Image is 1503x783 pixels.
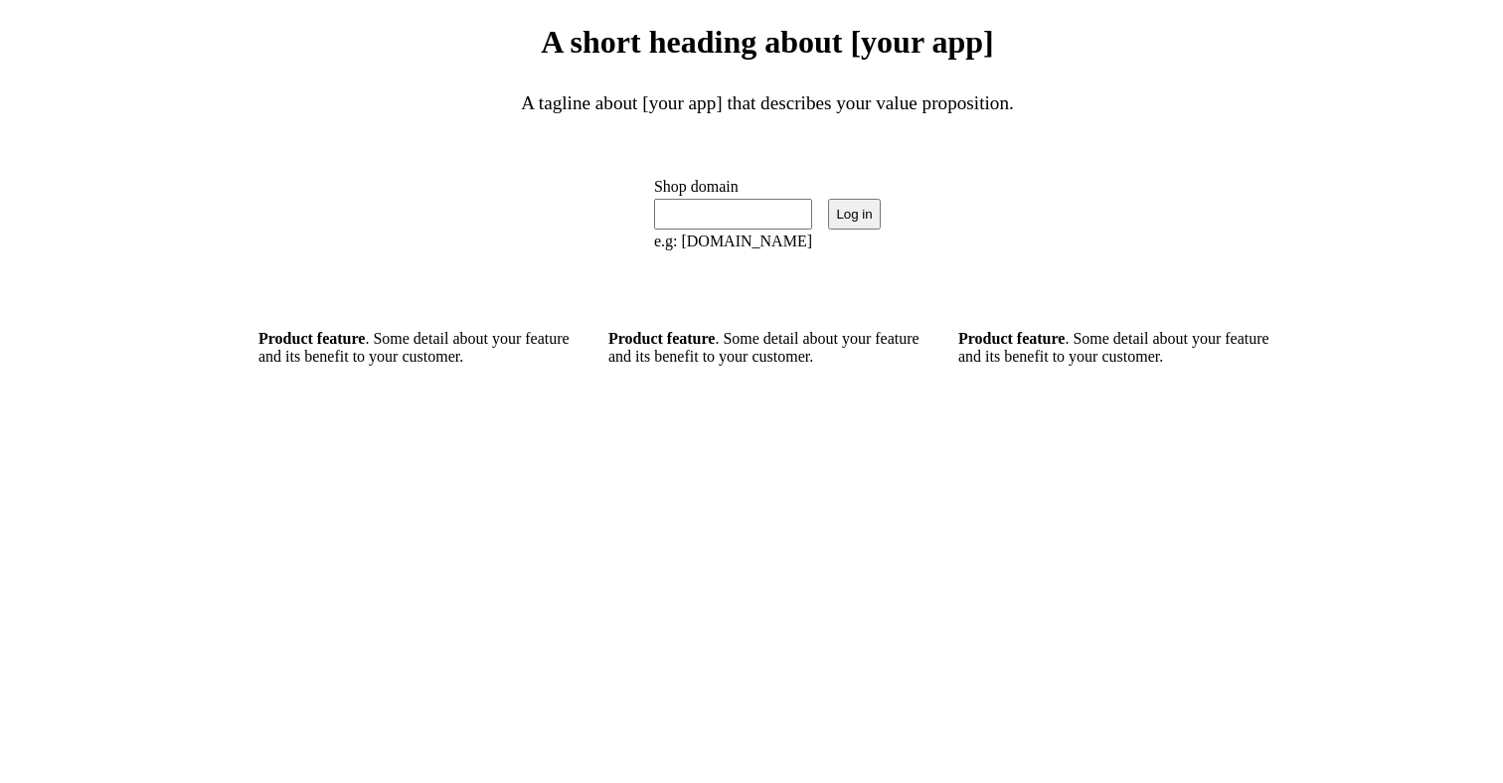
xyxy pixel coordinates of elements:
[258,92,1276,146] p: A tagline about [your app] that describes your value proposition.
[258,24,1276,61] h1: A short heading about [your app]
[654,178,812,196] span: Shop domain
[958,330,1065,347] strong: Product feature
[654,233,812,250] span: e.g: [DOMAIN_NAME]
[608,330,715,347] strong: Product feature
[828,199,881,231] button: Log in
[958,330,1276,366] li: . Some detail about your feature and its benefit to your customer.
[654,199,812,230] input: Shop domaine.g: [DOMAIN_NAME]
[258,330,365,347] strong: Product feature
[258,330,577,366] li: . Some detail about your feature and its benefit to your customer.
[608,330,926,366] li: . Some detail about your feature and its benefit to your customer.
